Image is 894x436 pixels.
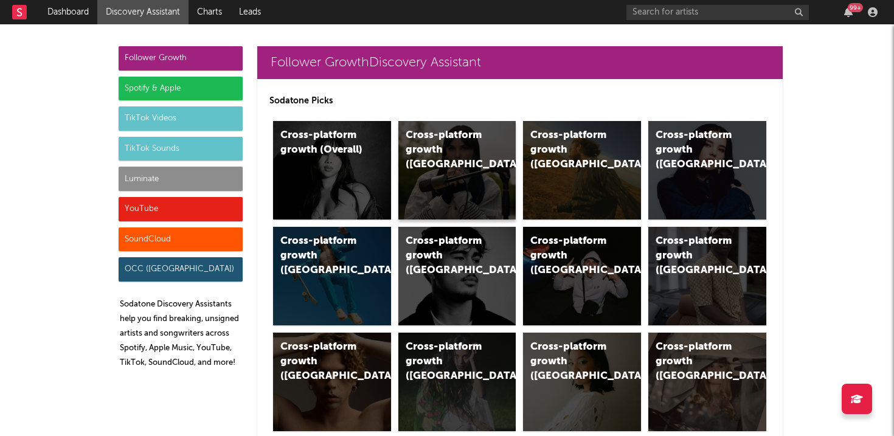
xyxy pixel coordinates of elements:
a: Cross-platform growth ([GEOGRAPHIC_DATA]) [273,333,391,431]
div: TikTok Videos [119,106,243,131]
div: Cross-platform growth ([GEOGRAPHIC_DATA]) [406,234,488,278]
a: Cross-platform growth ([GEOGRAPHIC_DATA]) [273,227,391,325]
a: Cross-platform growth ([GEOGRAPHIC_DATA]) [523,333,641,431]
a: Cross-platform growth (Overall) [273,121,391,220]
div: OCC ([GEOGRAPHIC_DATA]) [119,257,243,282]
div: Cross-platform growth ([GEOGRAPHIC_DATA]) [280,340,363,384]
div: Cross-platform growth ([GEOGRAPHIC_DATA]) [280,234,363,278]
a: Cross-platform growth ([GEOGRAPHIC_DATA]/GSA) [523,227,641,325]
div: Luminate [119,167,243,191]
div: SoundCloud [119,227,243,252]
div: TikTok Sounds [119,137,243,161]
a: Cross-platform growth ([GEOGRAPHIC_DATA]) [523,121,641,220]
div: Cross-platform growth ([GEOGRAPHIC_DATA]/GSA) [530,234,613,278]
div: Cross-platform growth (Overall) [280,128,363,157]
div: Cross-platform growth ([GEOGRAPHIC_DATA]) [656,340,738,384]
a: Cross-platform growth ([GEOGRAPHIC_DATA]) [648,333,766,431]
div: YouTube [119,197,243,221]
a: Cross-platform growth ([GEOGRAPHIC_DATA]) [398,121,516,220]
p: Sodatone Discovery Assistants help you find breaking, unsigned artists and songwriters across Spo... [120,297,243,370]
div: Cross-platform growth ([GEOGRAPHIC_DATA]) [530,128,613,172]
a: Cross-platform growth ([GEOGRAPHIC_DATA]) [398,333,516,431]
div: Cross-platform growth ([GEOGRAPHIC_DATA]) [656,234,738,278]
a: Cross-platform growth ([GEOGRAPHIC_DATA]) [648,227,766,325]
div: Follower Growth [119,46,243,71]
div: Cross-platform growth ([GEOGRAPHIC_DATA]) [656,128,738,172]
a: Follower GrowthDiscovery Assistant [257,46,783,79]
p: Sodatone Picks [269,94,771,108]
div: Spotify & Apple [119,77,243,101]
button: 99+ [844,7,853,17]
div: Cross-platform growth ([GEOGRAPHIC_DATA]) [406,128,488,172]
a: Cross-platform growth ([GEOGRAPHIC_DATA]) [398,227,516,325]
div: Cross-platform growth ([GEOGRAPHIC_DATA]) [530,340,613,384]
div: Cross-platform growth ([GEOGRAPHIC_DATA]) [406,340,488,384]
input: Search for artists [626,5,809,20]
div: 99 + [848,3,863,12]
a: Cross-platform growth ([GEOGRAPHIC_DATA]) [648,121,766,220]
